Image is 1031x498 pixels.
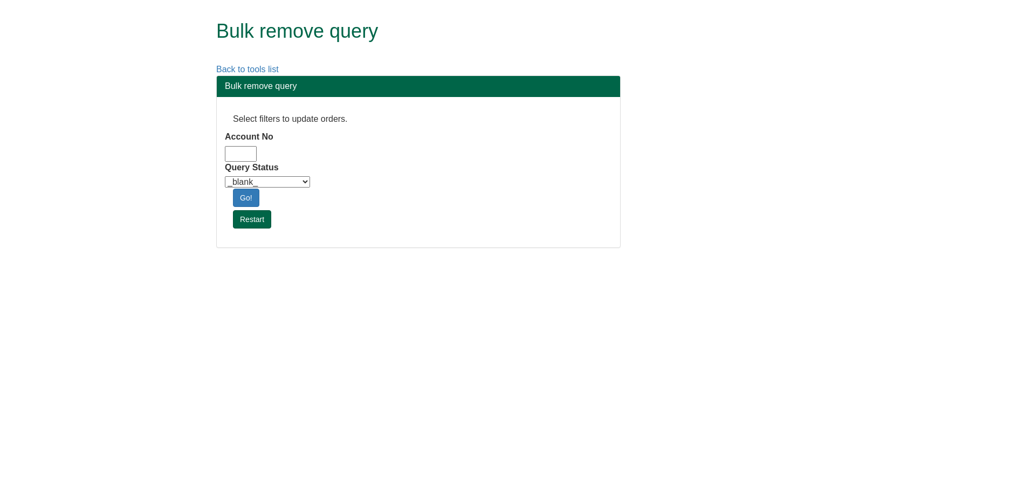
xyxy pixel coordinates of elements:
[225,162,279,174] label: Query Status
[216,20,791,42] h1: Bulk remove query
[233,189,259,207] a: Go!
[233,210,271,229] a: Restart
[216,65,279,74] a: Back to tools list
[233,113,604,126] p: Select filters to update orders.
[225,131,273,143] label: Account No
[225,81,612,91] h3: Bulk remove query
